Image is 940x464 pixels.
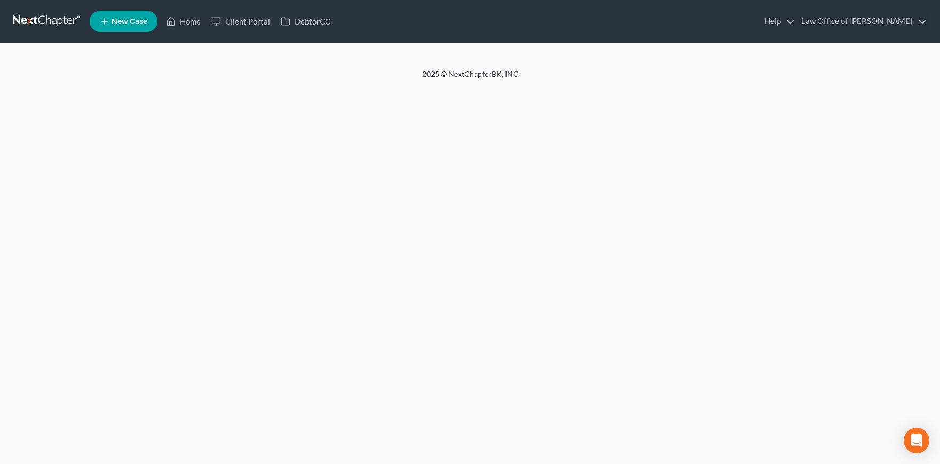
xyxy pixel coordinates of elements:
[90,11,157,32] new-legal-case-button: New Case
[166,69,775,88] div: 2025 © NextChapterBK, INC
[161,12,206,31] a: Home
[759,12,795,31] a: Help
[206,12,275,31] a: Client Portal
[796,12,927,31] a: Law Office of [PERSON_NAME]
[275,12,336,31] a: DebtorCC
[904,428,929,453] div: Open Intercom Messenger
